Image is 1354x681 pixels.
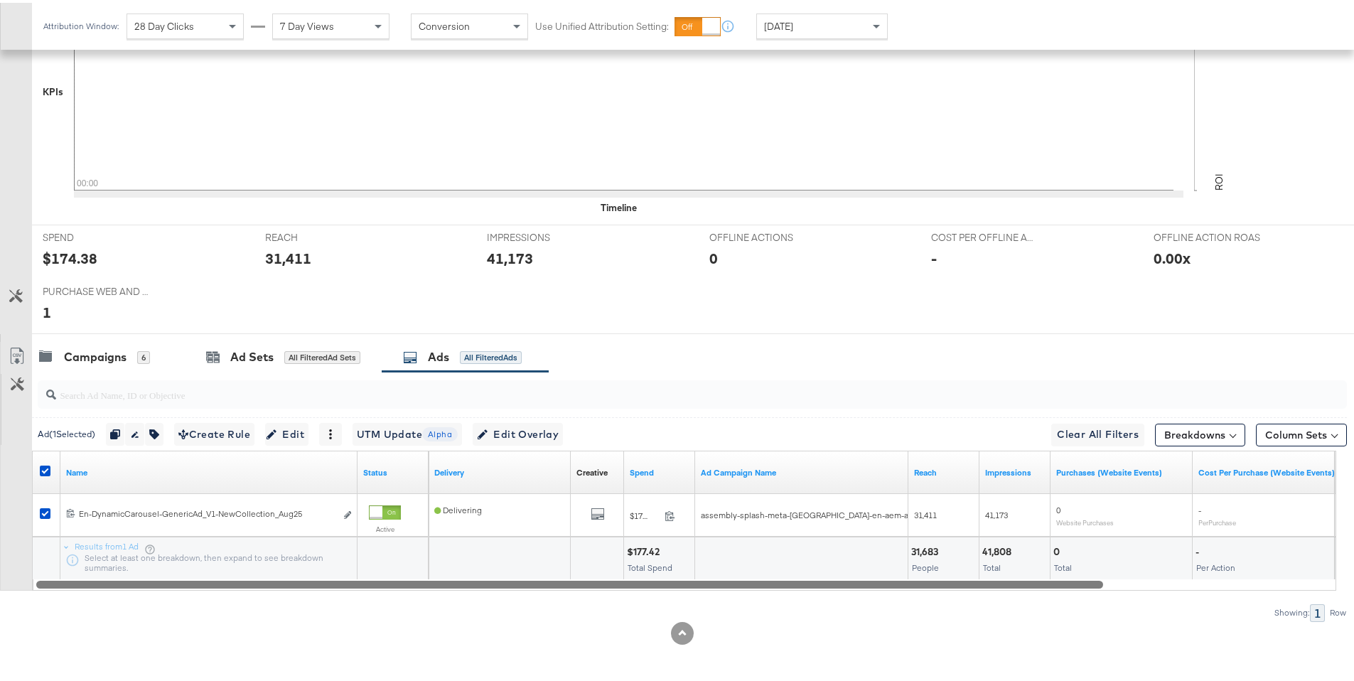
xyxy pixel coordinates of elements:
span: assembly-splash-meta-[GEOGRAPHIC_DATA]-en-aem-app-install-ios-2024 [701,507,978,518]
button: Column Sets [1256,421,1347,444]
span: Clear All Filters [1057,423,1139,441]
div: 31,683 [911,542,942,556]
div: Row [1329,605,1347,615]
a: The number of times a purchase was made tracked by your Custom Audience pixel on your website aft... [1056,464,1187,476]
button: Create Rule [174,420,254,443]
span: Total [983,559,1001,570]
div: 31,411 [265,245,311,266]
a: The total amount spent to date. [630,464,689,476]
span: UTM Update [357,423,458,441]
button: Clear All Filters [1051,421,1144,444]
span: COST PER OFFLINE ACTION [931,228,1038,242]
div: 0 [1053,542,1064,556]
div: - [931,245,937,266]
div: 6 [137,348,150,361]
button: UTM UpdateAlpha [353,420,462,443]
span: IMPRESSIONS [487,228,593,242]
span: 31,411 [914,507,937,518]
button: Breakdowns [1155,421,1245,444]
span: Per Action [1196,559,1235,570]
div: All Filtered Ad Sets [284,348,360,361]
div: Campaigns [64,346,127,363]
div: Ad ( 1 Selected) [38,425,95,438]
span: OFFLINE ACTIONS [709,228,816,242]
div: $174.38 [43,245,97,266]
a: The number of times your ad was served. On mobile apps an ad is counted as served the first time ... [985,464,1045,476]
span: Create Rule [178,423,250,441]
div: 41,808 [982,542,1016,556]
a: The number of people your ad was served to. [914,464,974,476]
button: Edit Overlay [473,420,563,443]
span: $174.38 [630,508,659,518]
div: Ads [428,346,449,363]
span: [DATE] [764,17,793,30]
span: 0 [1056,502,1060,513]
span: Alpha [422,425,458,439]
a: Shows the current state of your Ad. [363,464,423,476]
div: 1 [43,299,51,320]
span: Total [1054,559,1072,570]
div: En-DynamicCarousel-GenericAd_V1-NewCollection_Aug25 [79,505,335,517]
div: - [1196,542,1203,556]
div: Ad Sets [230,346,274,363]
a: Shows the creative associated with your ad. [576,464,608,476]
span: 28 Day Clicks [134,17,194,30]
input: Search Ad Name, ID or Objective [56,372,1227,400]
span: Conversion [419,17,470,30]
span: OFFLINE ACTION ROAS [1154,228,1260,242]
span: PURCHASE WEB AND APP [43,282,149,296]
div: 0.00x [1154,245,1191,266]
div: 1 [1310,601,1325,619]
div: $177.42 [627,542,664,556]
div: Attribution Window: [43,18,119,28]
span: 7 Day Views [280,17,334,30]
a: Ad Name. [66,464,352,476]
span: Edit Overlay [477,423,559,441]
span: Delivering [434,502,482,513]
span: Edit [269,423,304,441]
span: REACH [265,228,372,242]
label: Use Unified Attribution Setting: [535,17,669,31]
a: Name of Campaign this Ad belongs to. [701,464,903,476]
label: Active [369,522,401,531]
span: SPEND [43,228,149,242]
span: People [912,559,939,570]
span: Total Spend [628,559,672,570]
div: 0 [709,245,718,266]
div: Creative [576,464,608,476]
sub: Website Purchases [1056,515,1114,524]
div: KPIs [43,82,63,96]
div: All Filtered Ads [460,348,522,361]
span: 41,173 [985,507,1008,518]
text: ROI [1213,171,1225,188]
div: Showing: [1274,605,1310,615]
a: Reflects the ability of your Ad to achieve delivery. [434,464,565,476]
button: Edit [265,420,308,443]
a: The average cost for each purchase tracked by your Custom Audience pixel on your website after pe... [1198,464,1335,476]
sub: Per Purchase [1198,515,1236,524]
div: Timeline [601,198,637,212]
span: - [1198,502,1201,513]
div: 41,173 [487,245,533,266]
